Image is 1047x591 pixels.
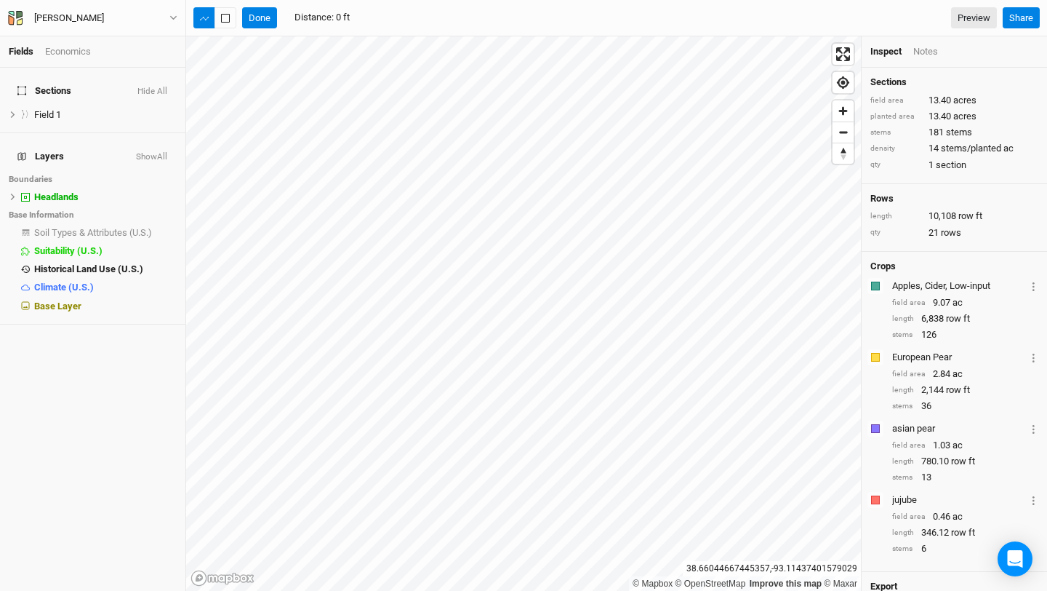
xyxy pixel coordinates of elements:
[946,126,972,139] span: stems
[135,152,168,162] button: ShowAll
[892,528,914,539] div: length
[892,312,1038,325] div: 6,838
[892,471,1038,484] div: 13
[892,368,1038,381] div: 2.84
[190,570,254,587] a: Mapbox logo
[34,109,61,120] span: Field 1
[946,312,970,325] span: row ft
[892,400,1038,413] div: 36
[941,226,961,239] span: rows
[214,7,236,29] button: Shortcut: 2
[892,422,1026,435] div: asian pear
[833,122,854,143] span: Zoom out
[34,11,104,25] div: [PERSON_NAME]
[34,11,104,25] div: David Boatright
[870,159,921,170] div: qty
[941,142,1014,155] span: stems/planted ac
[7,10,178,26] button: [PERSON_NAME]
[1029,277,1038,294] button: Crop Usage
[870,143,921,154] div: density
[870,211,921,222] div: length
[952,439,963,452] span: ac
[137,87,168,97] button: Hide All
[870,159,1038,172] div: 1
[17,151,64,162] span: Layers
[870,226,1038,239] div: 21
[34,109,177,121] div: Field 1
[34,282,177,293] div: Climate (U.S.)
[892,439,1038,452] div: 1.03
[750,579,822,589] a: Improve this map
[953,110,976,123] span: acres
[892,298,926,309] div: field area
[998,542,1032,576] div: Open Intercom Messenger
[870,127,921,138] div: stems
[892,330,914,341] div: stems
[833,143,854,164] button: Reset bearing to north
[892,401,914,412] div: stems
[892,296,1038,309] div: 9.07
[892,351,1026,364] div: European Pear
[34,191,177,203] div: Headlands
[833,122,854,143] button: Zoom out
[294,11,350,24] div: Distance : 0 ft
[870,227,921,238] div: qty
[9,46,33,57] a: Fields
[952,368,963,381] span: ac
[892,279,1026,293] div: Apples, Cider, Low-input
[870,95,921,106] div: field area
[34,301,81,312] span: Base Layer
[870,210,1038,223] div: 10,108
[951,455,975,468] span: row ft
[953,94,976,107] span: acres
[870,142,1038,155] div: 14
[951,526,975,539] span: row ft
[870,110,1038,123] div: 13.40
[870,45,902,58] div: Inspect
[892,314,914,325] div: length
[833,44,854,65] button: Enter fullscreen
[34,263,143,274] span: Historical Land Use (U.S.)
[186,36,861,591] canvas: Map
[833,72,854,93] button: Find my location
[34,245,103,256] span: Suitability (U.S.)
[892,440,926,451] div: field area
[45,45,91,58] div: Economics
[892,472,914,483] div: stems
[870,193,1038,205] h4: Rows
[1029,420,1038,437] button: Crop Usage
[824,579,857,589] a: Maxar
[34,227,177,239] div: Soil Types & Attributes (U.S.)
[870,94,1038,107] div: 13.40
[34,227,152,238] span: Soil Types & Attributes (U.S.)
[892,544,914,555] div: stems
[892,542,1038,555] div: 6
[833,100,854,122] button: Zoom in
[870,261,896,272] h4: Crops
[242,7,277,29] button: Done
[892,455,1038,468] div: 780.10
[892,328,1038,341] div: 126
[958,210,982,223] span: row ft
[870,126,1038,139] div: 181
[952,296,963,309] span: ac
[951,7,997,29] a: Preview
[892,369,926,380] div: field area
[17,85,71,97] span: Sections
[1029,491,1038,508] button: Crop Usage
[193,7,215,29] button: Shortcut: 1
[892,493,1026,507] div: jujube
[34,301,177,312] div: Base Layer
[34,282,94,293] span: Climate (U.S.)
[870,111,921,122] div: planted area
[870,76,1038,88] h4: Sections
[34,263,177,275] div: Historical Land Use (U.S.)
[1003,7,1040,29] button: Share
[892,526,1038,539] div: 346.12
[633,579,673,589] a: Mapbox
[892,512,926,523] div: field area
